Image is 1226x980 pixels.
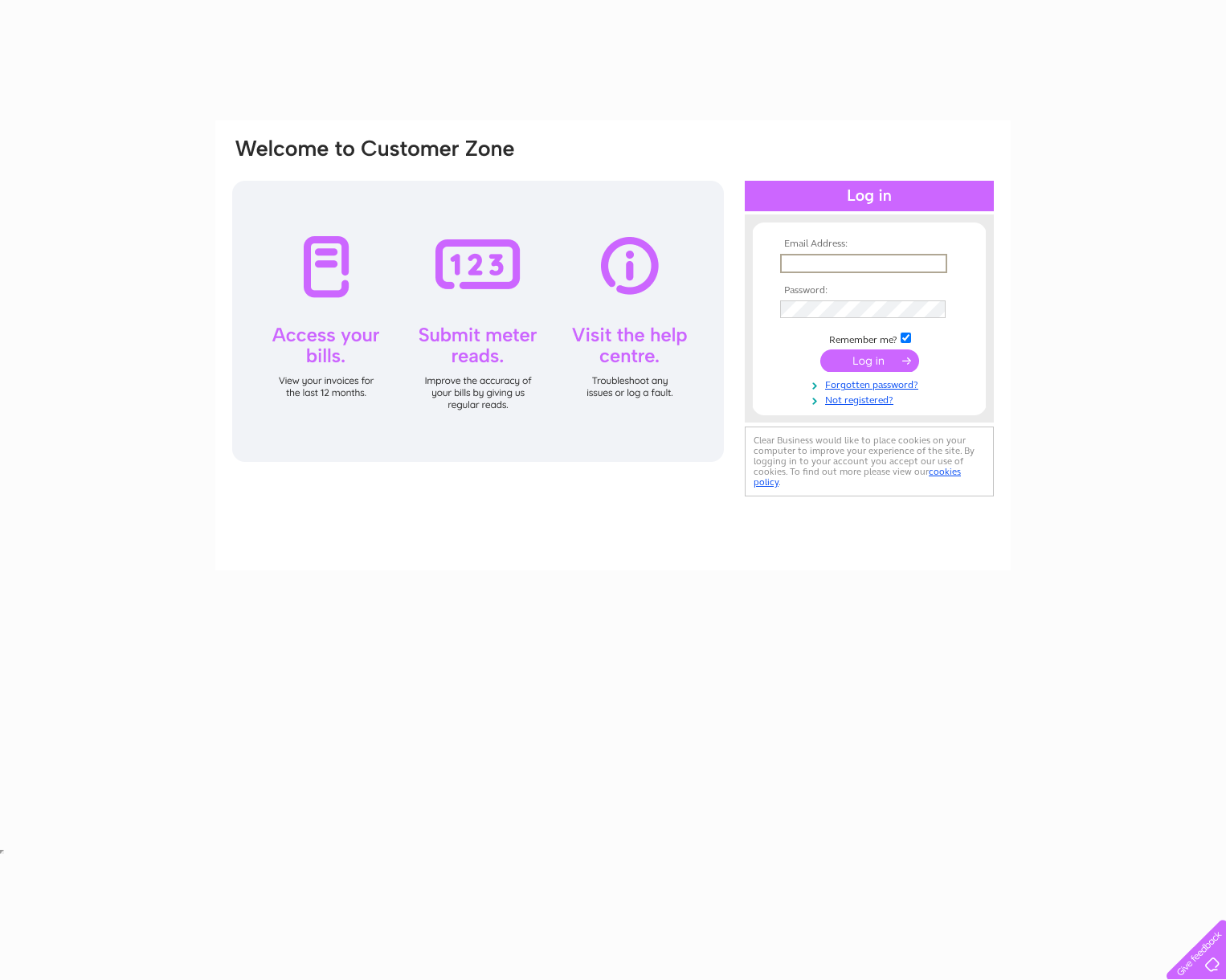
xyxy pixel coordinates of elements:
td: Remember me? [776,330,962,346]
input: Submit [820,349,919,372]
th: Password: [776,285,962,296]
div: Clear Business would like to place cookies on your computer to improve your experience of the sit... [745,427,994,496]
a: cookies policy [754,466,961,488]
a: Not registered? [780,391,962,406]
a: Forgotten password? [780,376,962,391]
th: Email Address: [776,239,962,250]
